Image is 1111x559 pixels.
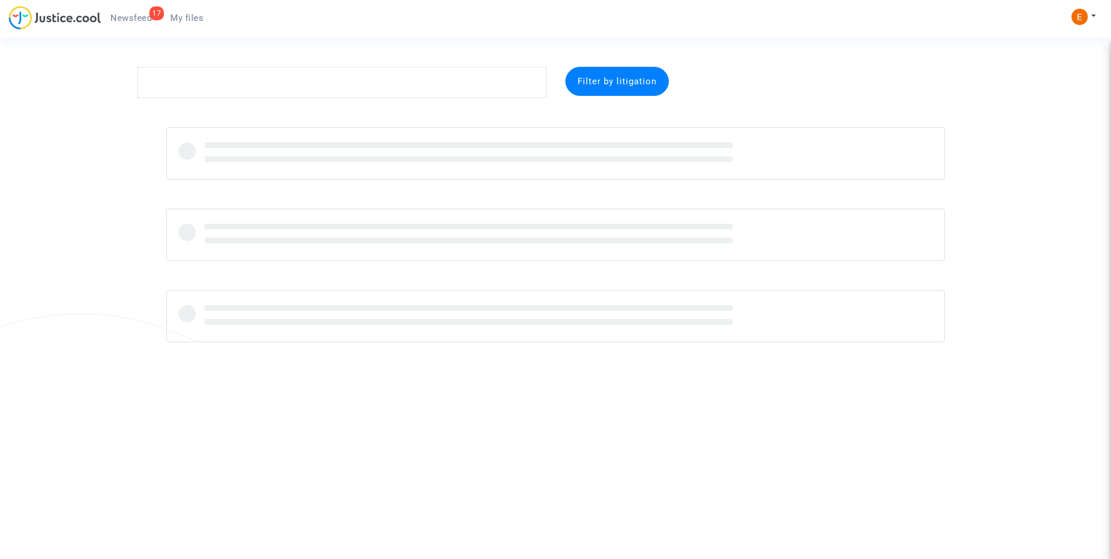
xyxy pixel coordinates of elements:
img: jc-logo.svg [9,6,101,30]
img: ACg8ocIeiFvHKe4dA5oeRFd_CiCnuxWUEc1A2wYhRJE3TTWt=s96-c [1071,9,1088,25]
span: My files [170,13,203,23]
span: Filter by litigation [578,76,657,87]
a: My files [161,9,213,27]
span: Newsfeed [110,13,152,23]
a: 17Newsfeed [101,9,161,27]
div: 17 [149,6,164,20]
